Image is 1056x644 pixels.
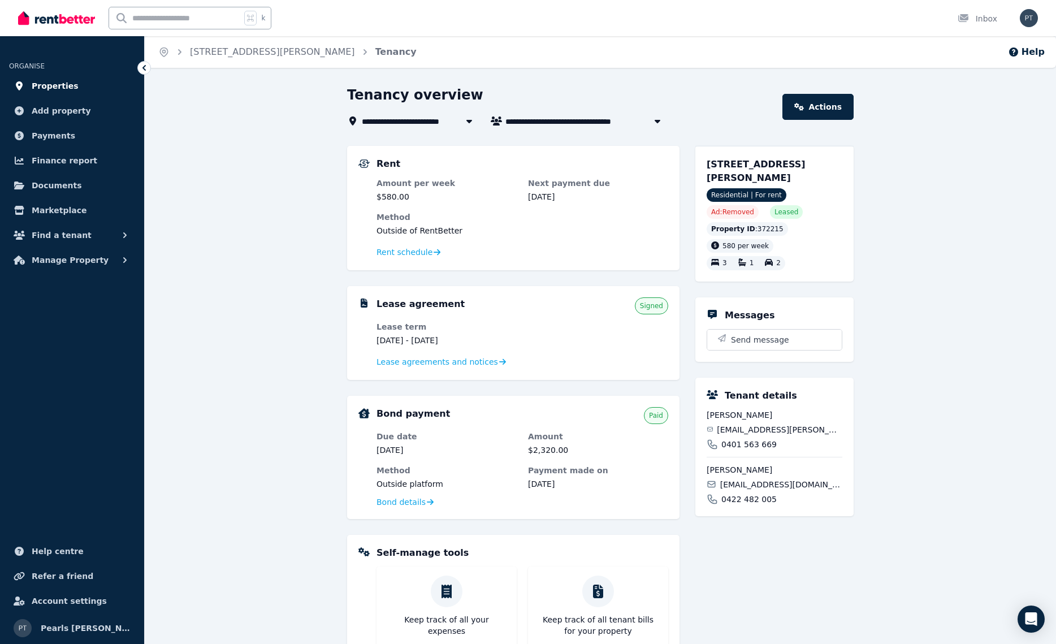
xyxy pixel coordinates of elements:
dd: Outside platform [376,478,517,490]
span: 2 [776,260,781,267]
dt: Lease term [376,321,517,332]
span: Refer a friend [32,569,93,583]
a: Add property [9,100,135,122]
dd: [DATE] [376,444,517,456]
span: [PERSON_NAME] [707,409,842,421]
dd: [DATE] - [DATE] [376,335,517,346]
h5: Self-manage tools [376,546,469,560]
a: Refer a friend [9,565,135,587]
span: Lease agreements and notices [376,356,498,368]
span: 1 [750,260,754,267]
img: Bond Details [358,408,370,418]
span: Residential | For rent [707,188,786,202]
span: Ad: Removed [711,208,754,217]
span: 0422 482 005 [721,494,777,505]
button: Find a tenant [9,224,135,247]
button: Manage Property [9,249,135,271]
button: Send message [707,330,842,350]
span: Signed [640,301,663,310]
a: Marketplace [9,199,135,222]
a: Account settings [9,590,135,612]
span: ORGANISE [9,62,45,70]
span: Property ID [711,224,755,234]
div: Inbox [958,13,997,24]
h5: Rent [376,157,400,171]
span: 0401 563 669 [721,439,777,450]
span: Marketplace [32,204,86,217]
img: Pearls Tsang [14,619,32,637]
span: Paid [649,411,663,420]
span: Send message [731,334,789,345]
dd: $580.00 [376,191,517,202]
img: Rental Payments [358,159,370,168]
div: : 372215 [707,222,788,236]
dd: [DATE] [528,191,668,202]
dt: Payment made on [528,465,668,476]
a: [STREET_ADDRESS][PERSON_NAME] [190,46,355,57]
h5: Lease agreement [376,297,465,311]
dt: Method [376,465,517,476]
span: [EMAIL_ADDRESS][DOMAIN_NAME] [720,479,842,490]
dd: Outside of RentBetter [376,225,668,236]
span: Account settings [32,594,107,608]
a: Properties [9,75,135,97]
h5: Bond payment [376,407,450,421]
span: [EMAIL_ADDRESS][PERSON_NAME][DOMAIN_NAME] [717,424,842,435]
span: [PERSON_NAME] [707,464,842,476]
span: Documents [32,179,82,192]
span: 3 [722,260,727,267]
dt: Amount [528,431,668,442]
span: Properties [32,79,79,93]
span: Payments [32,129,75,142]
img: RentBetter [18,10,95,27]
span: Help centre [32,544,84,558]
a: Rent schedule [376,247,441,258]
h1: Tenancy overview [347,86,483,104]
a: Help centre [9,540,135,563]
img: Pearls Tsang [1020,9,1038,27]
span: Bond details [376,496,426,508]
h5: Tenant details [725,389,797,403]
span: Leased [774,208,798,217]
a: Documents [9,174,135,197]
span: k [261,14,265,23]
p: Keep track of all your expenses [386,614,508,637]
a: Actions [782,94,854,120]
p: Keep track of all tenant bills for your property [537,614,659,637]
span: Manage Property [32,253,109,267]
dt: Due date [376,431,517,442]
a: Lease agreements and notices [376,356,506,368]
a: Payments [9,124,135,147]
a: Finance report [9,149,135,172]
span: Pearls [PERSON_NAME] [41,621,131,635]
span: Finance report [32,154,97,167]
dd: $2,320.00 [528,444,668,456]
button: Help [1008,45,1045,59]
a: Tenancy [375,46,417,57]
span: Rent schedule [376,247,432,258]
span: [STREET_ADDRESS][PERSON_NAME] [707,159,806,183]
span: Find a tenant [32,228,92,242]
a: Bond details [376,496,434,508]
div: Open Intercom Messenger [1018,606,1045,633]
h5: Messages [725,309,774,322]
dt: Next payment due [528,178,668,189]
span: Add property [32,104,91,118]
nav: Breadcrumb [145,36,430,68]
dt: Method [376,211,668,223]
dt: Amount per week [376,178,517,189]
dd: [DATE] [528,478,668,490]
span: 580 per week [722,242,769,250]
